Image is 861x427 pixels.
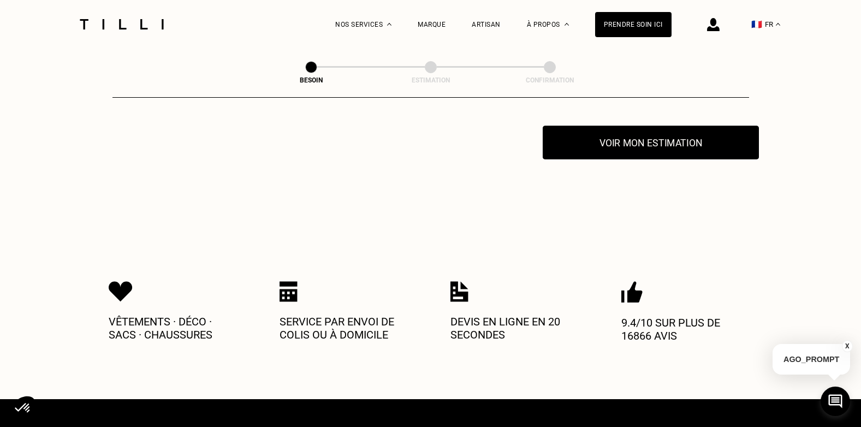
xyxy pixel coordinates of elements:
[376,76,485,84] div: Estimation
[450,315,581,341] p: Devis en ligne en 20 secondes
[76,19,168,29] img: Logo du service de couturière Tilli
[773,344,850,375] p: AGO_PROMPT
[707,18,720,31] img: icône connexion
[109,281,133,302] img: Icon
[776,23,780,26] img: menu déroulant
[472,21,501,28] a: Artisan
[565,23,569,26] img: Menu déroulant à propos
[842,340,853,352] button: X
[621,281,643,303] img: Icon
[543,126,759,159] button: Voir mon estimation
[280,281,298,302] img: Icon
[450,281,468,302] img: Icon
[495,76,604,84] div: Confirmation
[387,23,391,26] img: Menu déroulant
[595,12,672,37] a: Prendre soin ici
[418,21,446,28] a: Marque
[280,315,411,341] p: Service par envoi de colis ou à domicile
[109,315,240,341] p: Vêtements · Déco · Sacs · Chaussures
[751,19,762,29] span: 🇫🇷
[257,76,366,84] div: Besoin
[621,316,752,342] p: 9.4/10 sur plus de 16866 avis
